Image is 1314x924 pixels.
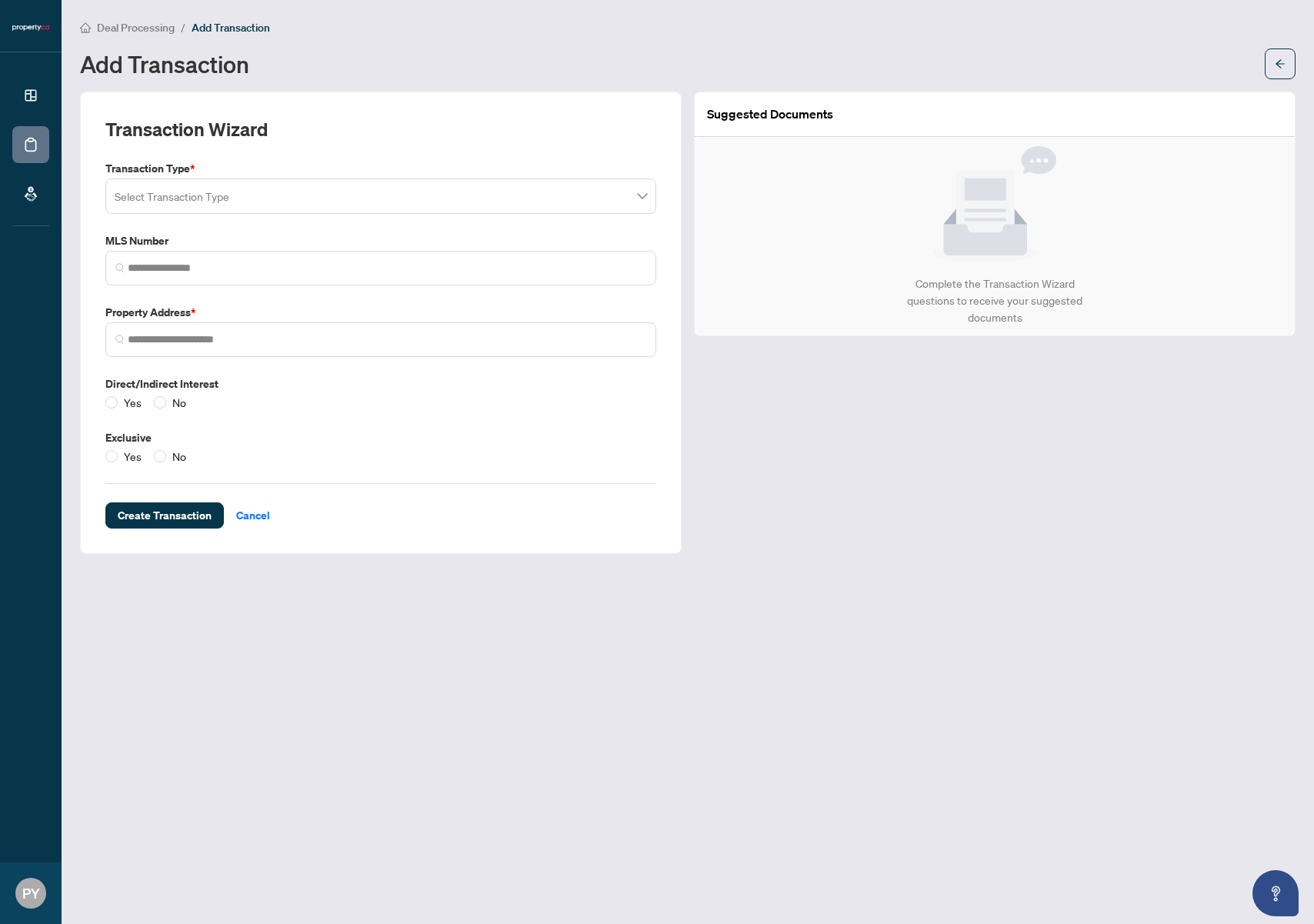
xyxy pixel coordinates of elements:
span: Create Transaction [118,503,212,528]
span: No [166,448,192,465]
span: No [166,394,192,411]
span: Yes [118,394,148,411]
span: Add Transaction [192,21,270,35]
button: Open asap [1252,870,1299,916]
span: Yes [118,448,148,465]
article: Suggested Documents [707,105,833,124]
label: Exclusive [105,429,656,446]
div: Complete the Transaction Wizard questions to receive your suggested documents [891,275,1099,326]
span: home [80,22,91,33]
img: Null State Icon [933,146,1056,263]
button: Create Transaction [105,502,224,529]
li: / [181,18,185,36]
label: Property Address [105,304,656,321]
h2: Transaction Wizard [105,117,268,142]
img: search_icon [115,335,125,344]
span: Cancel [236,503,270,528]
button: Cancel [224,502,282,529]
label: Direct/Indirect Interest [105,375,656,392]
img: logo [12,23,49,32]
label: Transaction Type [105,160,656,177]
span: Deal Processing [97,21,175,35]
span: PY [22,882,40,904]
span: arrow-left [1275,58,1286,69]
h1: Add Transaction [80,52,249,76]
label: MLS Number [105,232,656,249]
img: search_icon [115,263,125,272]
